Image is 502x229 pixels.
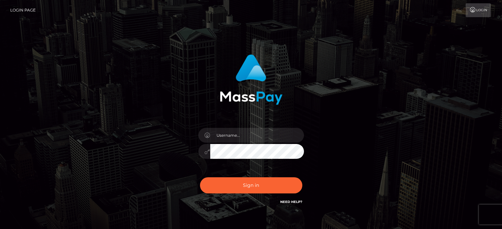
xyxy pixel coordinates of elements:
[466,3,491,17] a: Login
[220,54,283,105] img: MassPay Login
[200,177,302,193] button: Sign in
[210,128,304,143] input: Username...
[10,3,36,17] a: Login Page
[280,200,302,204] a: Need Help?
